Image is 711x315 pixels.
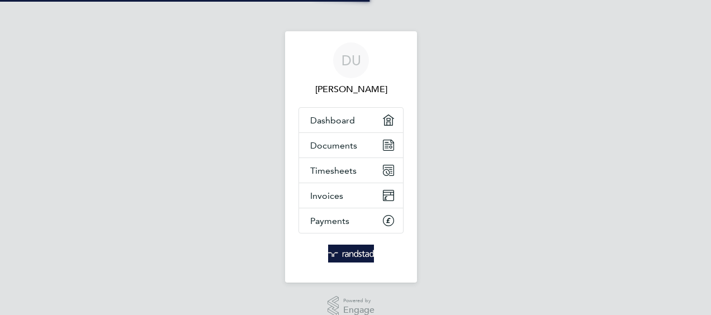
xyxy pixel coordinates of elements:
[342,53,361,68] span: DU
[298,245,404,262] a: Go to home page
[299,208,403,233] a: Payments
[343,306,375,315] span: Engage
[299,158,403,183] a: Timesheets
[298,42,404,96] a: DU[PERSON_NAME]
[298,83,404,96] span: Daniel Unigwe
[310,216,349,226] span: Payments
[310,115,355,126] span: Dashboard
[310,190,343,201] span: Invoices
[310,140,357,151] span: Documents
[299,133,403,157] a: Documents
[343,296,375,306] span: Powered by
[299,108,403,132] a: Dashboard
[285,31,417,283] nav: Main navigation
[299,183,403,208] a: Invoices
[328,245,375,262] img: randstad-logo-retina.png
[310,165,357,176] span: Timesheets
